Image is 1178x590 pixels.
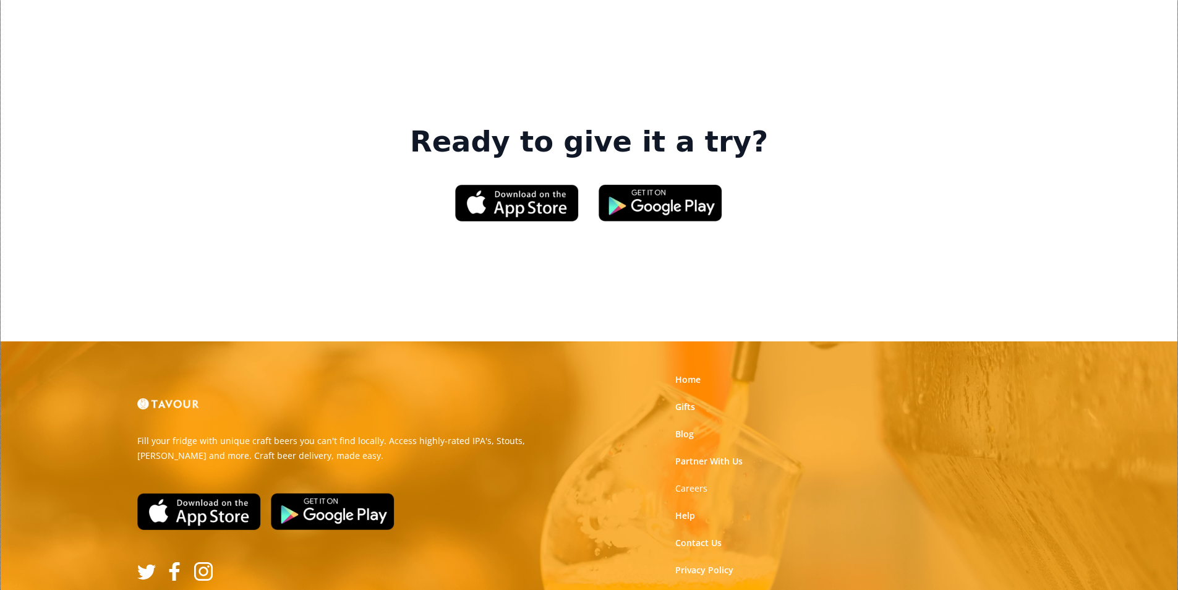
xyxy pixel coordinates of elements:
[675,374,701,386] a: Home
[137,434,580,463] p: Fill your fridge with unique craft beers you can't find locally. Access highly-rated IPA's, Stout...
[675,482,707,495] a: Careers
[675,428,694,440] a: Blog
[410,125,768,160] strong: Ready to give it a try?
[675,564,733,576] a: Privacy Policy
[675,537,722,549] a: Contact Us
[675,401,695,413] a: Gifts
[675,455,743,468] a: Partner With Us
[675,510,695,522] a: Help
[675,482,707,494] strong: Careers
